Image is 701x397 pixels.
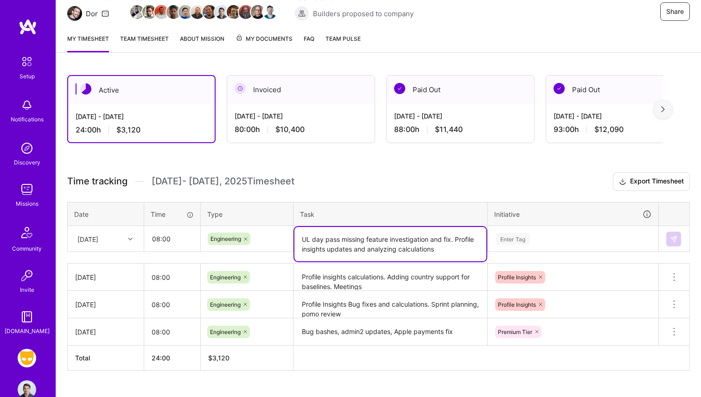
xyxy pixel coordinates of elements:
[17,52,37,71] img: setup
[155,4,167,20] a: Team Member Avatar
[75,272,136,282] div: [DATE]
[496,232,530,246] div: Enter Tag
[660,2,690,21] button: Share
[554,83,565,94] img: Paid Out
[498,328,532,335] span: Premium Tier
[75,327,136,337] div: [DATE]
[180,34,224,52] a: About Mission
[293,202,488,226] th: Task
[236,34,293,52] a: My Documents
[619,177,626,187] i: icon Download
[227,76,375,104] div: Invoiced
[80,83,91,95] img: Active
[210,301,241,308] span: Engineering
[67,176,127,187] span: Time tracking
[144,346,201,371] th: 24:00
[666,7,684,16] span: Share
[387,76,534,104] div: Paid Out
[494,209,652,220] div: Initiative
[144,292,200,317] input: HH:MM
[130,5,144,19] img: Team Member Avatar
[102,10,109,17] i: icon Mail
[67,34,109,52] a: My timesheet
[18,139,36,158] img: discovery
[18,308,36,326] img: guide book
[236,34,293,44] span: My Documents
[275,125,305,134] span: $10,400
[435,125,463,134] span: $11,440
[68,346,144,371] th: Total
[325,34,361,52] a: Team Pulse
[18,96,36,114] img: bell
[661,106,665,113] img: right
[76,125,207,135] div: 24:00 h
[208,354,229,362] span: $ 3,120
[179,4,191,20] a: Team Member Avatar
[235,125,367,134] div: 80:00 h
[75,300,136,309] div: [DATE]
[77,234,98,244] div: [DATE]
[116,125,140,135] span: $3,120
[154,5,168,19] img: Team Member Avatar
[20,285,34,295] div: Invite
[18,266,36,285] img: Invite
[16,221,38,244] img: Community
[216,4,228,20] a: Team Member Avatar
[554,125,686,134] div: 93:00 h
[227,5,241,19] img: Team Member Avatar
[498,274,536,281] span: Profile Insights
[15,349,38,367] a: Grindr: Mobile + BE + Cloud
[252,4,264,20] a: Team Member Avatar
[240,4,252,20] a: Team Member Avatar
[191,4,204,20] a: Team Member Avatar
[210,274,241,281] span: Engineering
[128,237,133,241] i: icon Chevron
[19,19,37,35] img: logo
[325,35,361,42] span: Team Pulse
[235,111,367,121] div: [DATE] - [DATE]
[67,6,82,21] img: Team Architect
[228,4,240,20] a: Team Member Avatar
[251,5,265,19] img: Team Member Avatar
[12,244,42,253] div: Community
[264,4,276,20] a: Team Member Avatar
[215,5,229,19] img: Team Member Avatar
[394,83,405,94] img: Paid Out
[594,125,624,134] span: $12,090
[76,112,207,121] div: [DATE] - [DATE]
[304,34,314,52] a: FAQ
[203,5,217,19] img: Team Member Avatar
[394,125,527,134] div: 88:00 h
[120,34,169,52] a: Team timesheet
[201,202,293,226] th: Type
[151,209,194,219] div: Time
[191,5,204,19] img: Team Member Avatar
[166,5,180,19] img: Team Member Avatar
[670,235,677,243] img: Submit
[18,180,36,199] img: teamwork
[239,5,253,19] img: Team Member Avatar
[613,172,690,191] button: Export Timesheet
[498,301,536,308] span: Profile Insights
[86,9,98,19] div: Dor
[235,83,246,94] img: Invoiced
[144,320,200,344] input: HH:MM
[167,4,179,20] a: Team Member Avatar
[210,235,241,242] span: Engineering
[210,328,241,335] span: Engineering
[178,5,192,19] img: Team Member Avatar
[131,4,143,20] a: Team Member Avatar
[18,349,36,367] img: Grindr: Mobile + BE + Cloud
[394,111,527,121] div: [DATE] - [DATE]
[5,326,50,336] div: [DOMAIN_NAME]
[294,227,486,261] textarea: UL day pass missing feature investigation and fix. Profile insights updates and analyzing calcula...
[204,4,216,20] a: Team Member Avatar
[294,319,486,345] textarea: Bug bashes, admin2 updates, Apple payments fix
[144,265,200,290] input: HH:MM
[313,9,414,19] span: Builders proposed to company
[554,111,686,121] div: [DATE] - [DATE]
[294,6,309,21] img: Builders proposed to company
[143,4,155,20] a: Team Member Avatar
[152,176,294,187] span: [DATE] - [DATE] , 2025 Timesheet
[145,227,200,251] input: HH:MM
